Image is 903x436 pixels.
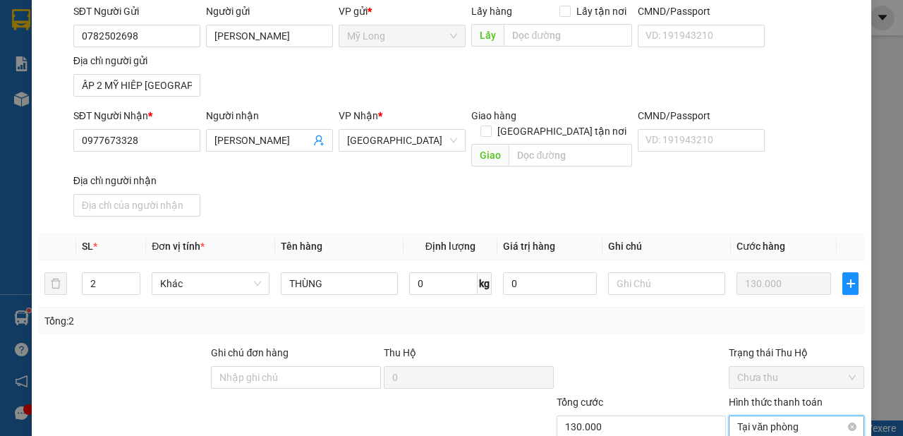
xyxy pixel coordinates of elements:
[73,74,200,97] input: Địa chỉ của người gửi
[44,313,350,329] div: Tổng: 2
[313,135,325,146] span: user-add
[12,29,155,46] div: [PERSON_NAME]
[503,241,555,252] span: Giá trị hàng
[281,272,398,295] input: VD: Bàn, Ghế
[339,4,466,19] div: VP gửi
[347,25,457,47] span: Mỹ Long
[44,272,67,295] button: delete
[211,366,381,389] input: Ghi chú đơn hàng
[571,4,632,19] span: Lấy tận nơi
[206,4,333,19] div: Người gửi
[73,108,200,123] div: SĐT Người Nhận
[82,241,93,252] span: SL
[471,6,512,17] span: Lấy hàng
[73,53,200,68] div: Địa chỉ người gửi
[602,233,731,260] th: Ghi chú
[425,241,475,252] span: Định lượng
[12,13,34,28] span: Gửi:
[206,108,333,123] div: Người nhận
[737,367,856,388] span: Chưa thu
[471,144,509,166] span: Giao
[165,12,308,44] div: [GEOGRAPHIC_DATA]
[843,278,858,289] span: plus
[737,272,831,295] input: 0
[848,423,856,431] span: close-circle
[347,130,457,151] span: Sài Gòn
[73,173,200,188] div: Địa chỉ người nhận
[12,12,155,29] div: Mỹ Long
[509,144,631,166] input: Dọc đường
[471,110,516,121] span: Giao hàng
[504,24,631,47] input: Dọc đường
[281,241,322,252] span: Tên hàng
[557,396,603,408] span: Tổng cước
[12,66,155,99] div: ẤP 2 [GEOGRAPHIC_DATA]
[73,194,200,217] input: Địa chỉ của người nhận
[165,44,308,61] div: VŨ
[729,396,823,408] label: Hình thức thanh toán
[12,46,155,66] div: 0939230457
[729,345,864,361] div: Trạng thái Thu Hộ
[737,241,785,252] span: Cước hàng
[165,12,199,27] span: Nhận:
[608,272,725,295] input: Ghi Chú
[478,272,492,295] span: kg
[384,347,416,358] span: Thu Hộ
[160,273,260,294] span: Khác
[165,61,308,80] div: 0987093940
[842,272,859,295] button: plus
[638,4,765,19] div: CMND/Passport
[211,347,289,358] label: Ghi chú đơn hàng
[73,4,200,19] div: SĐT Người Gửi
[638,108,765,123] div: CMND/Passport
[339,110,378,121] span: VP Nhận
[152,241,205,252] span: Đơn vị tính
[492,123,632,139] span: [GEOGRAPHIC_DATA] tận nơi
[471,24,504,47] span: Lấy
